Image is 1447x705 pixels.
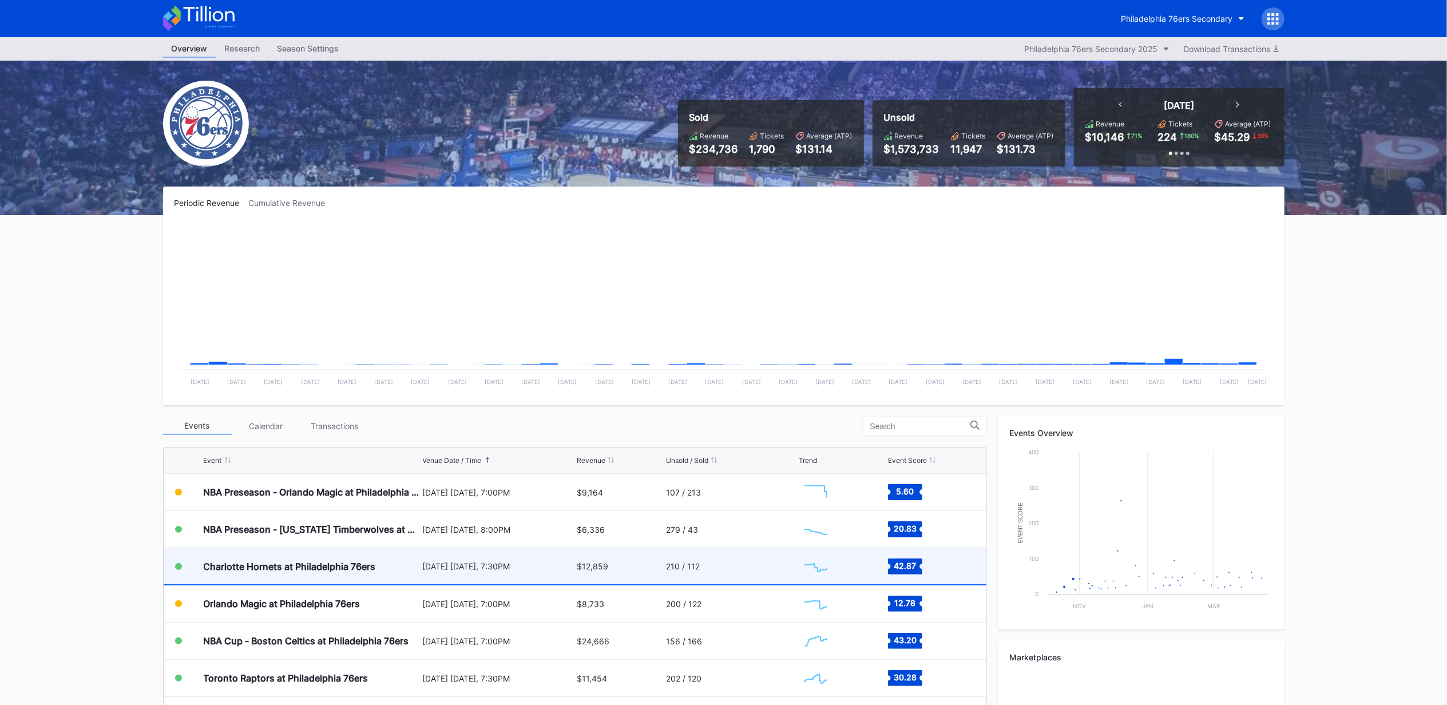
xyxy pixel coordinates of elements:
div: Revenue [577,456,605,465]
div: Charlotte Hornets at Philadelphia 76ers [204,561,376,572]
div: Revenue [700,132,729,140]
div: 11,947 [951,143,986,155]
div: [DATE] [DATE], 7:00PM [423,599,574,609]
div: $8,733 [577,599,604,609]
div: Calendar [232,417,300,435]
div: [DATE] [DATE], 7:30PM [423,674,574,683]
text: 400 [1028,449,1038,456]
button: Download Transactions [1178,41,1285,57]
div: 39 % [1256,131,1270,140]
text: [DATE] [411,378,430,385]
svg: Chart title [799,515,833,544]
text: 30.28 [894,672,917,682]
div: Average (ATP) [1008,132,1054,140]
text: [DATE] [668,378,687,385]
svg: Chart title [799,664,833,692]
div: 210 / 112 [666,561,700,571]
div: 156 / 166 [666,636,702,646]
svg: Chart title [799,627,833,655]
div: 200 / 122 [666,599,701,609]
text: [DATE] [594,378,613,385]
text: 5.60 [897,486,914,496]
div: 107 / 213 [666,488,701,497]
text: [DATE] [1146,378,1165,385]
text: [DATE] [631,378,650,385]
button: Philadelphia 76ers Secondary 2025 [1019,41,1175,57]
text: [DATE] [1109,378,1128,385]
text: [DATE] [742,378,760,385]
svg: Chart title [1010,446,1273,618]
div: $1,573,733 [884,143,939,155]
div: 279 / 43 [666,525,698,534]
text: [DATE] [374,378,393,385]
div: [DATE] [DATE], 8:00PM [423,525,574,534]
div: Unsold [884,112,1054,123]
text: 0 [1035,591,1038,597]
button: Philadelphia 76ers Secondary [1113,8,1253,29]
div: Trend [799,456,817,465]
div: Marketplaces [1010,652,1273,662]
div: Venue Date / Time [423,456,482,465]
text: Mar [1207,603,1220,609]
text: [DATE] [815,378,834,385]
a: Season Settings [269,40,348,58]
div: $45.29 [1215,131,1250,143]
text: Nov [1073,603,1086,609]
div: Events Overview [1010,428,1273,438]
div: Sold [689,112,853,123]
text: [DATE] [190,378,209,385]
div: 1,790 [750,143,784,155]
div: Event [204,456,222,465]
svg: Chart title [799,478,833,506]
svg: Chart title [799,552,833,581]
text: [DATE] [558,378,577,385]
text: [DATE] [447,378,466,385]
div: Toronto Raptors at Philadelphia 76ers [204,672,368,684]
input: Search [870,422,970,431]
text: 300 [1028,484,1038,491]
div: $6,336 [577,525,605,534]
div: [DATE] [DATE], 7:30PM [423,561,574,571]
div: Transactions [300,417,369,435]
div: [DATE] [DATE], 7:00PM [423,636,574,646]
div: 202 / 120 [666,674,701,683]
text: [DATE] [925,378,944,385]
div: Philadelphia 76ers Secondary 2025 [1025,44,1158,54]
a: Research [216,40,269,58]
div: Events [163,417,232,435]
text: 100 [1029,555,1038,562]
img: Philadelphia_76ers.png [163,81,249,167]
text: [DATE] [778,378,797,385]
div: Unsold / Sold [666,456,708,465]
a: Overview [163,40,216,58]
div: Revenue [1096,120,1125,128]
text: [DATE] [337,378,356,385]
text: Jan [1141,603,1153,609]
div: $9,164 [577,488,603,497]
div: [DATE] [DATE], 7:00PM [423,488,574,497]
div: NBA Cup - Boston Celtics at Philadelphia 76ers [204,635,409,647]
div: $234,736 [689,143,738,155]
text: [DATE] [521,378,540,385]
text: [DATE] [227,378,246,385]
text: [DATE] [1219,378,1238,385]
text: [DATE] [999,378,1018,385]
text: [DATE] [484,378,503,385]
svg: Chart title [175,222,1273,394]
div: Tickets [1169,120,1193,128]
div: $24,666 [577,636,609,646]
text: 12.78 [895,598,916,608]
div: $12,859 [577,561,608,571]
div: Event Score [888,456,927,465]
div: Average (ATP) [1226,120,1271,128]
text: 20.83 [894,524,917,533]
div: Cumulative Revenue [249,198,335,208]
div: Download Transactions [1184,44,1279,54]
svg: Chart title [799,589,833,618]
div: $131.73 [997,143,1054,155]
div: $11,454 [577,674,607,683]
text: [DATE] [1036,378,1054,385]
div: Revenue [895,132,923,140]
div: Philadelphia 76ers Secondary [1121,14,1233,23]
